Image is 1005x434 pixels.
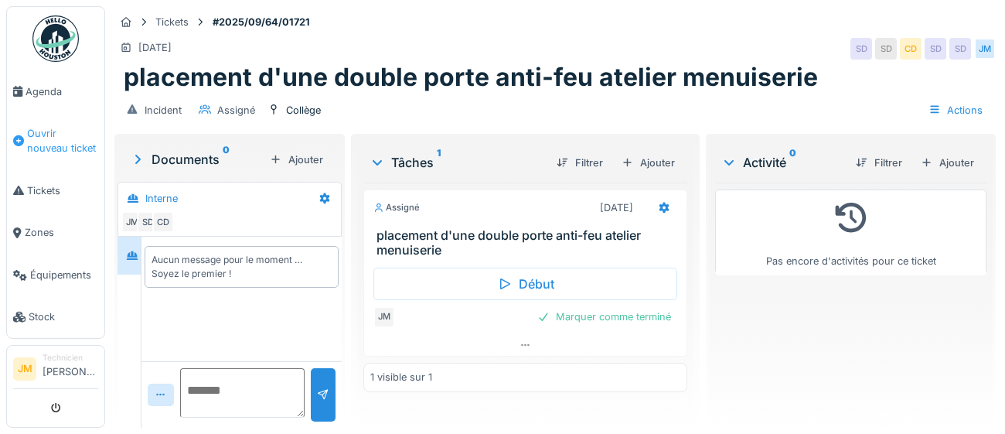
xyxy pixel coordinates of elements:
div: SD [925,38,946,60]
div: Tâches [370,153,544,172]
a: JM Technicien[PERSON_NAME] [13,352,98,389]
div: Pas encore d'activités pour ce ticket [725,196,976,268]
div: Ajouter [615,152,681,173]
div: Tickets [155,15,189,29]
div: Activité [721,153,843,172]
div: Filtrer [550,152,609,173]
span: Zones [25,225,98,240]
div: SD [949,38,971,60]
span: Agenda [26,84,98,99]
span: Équipements [30,268,98,282]
div: Actions [922,99,990,121]
div: [DATE] [138,40,172,55]
div: Incident [145,103,182,118]
sup: 0 [223,150,230,169]
div: Début [373,268,677,300]
div: CD [900,38,922,60]
div: 1 visible sur 1 [370,370,432,384]
div: Interne [145,191,178,206]
a: Stock [7,296,104,339]
a: Zones [7,212,104,255]
a: Équipements [7,254,104,296]
div: Collège [286,103,321,118]
div: Documents [130,150,264,169]
span: Stock [29,309,98,324]
sup: 1 [437,153,441,172]
div: Technicien [43,352,98,364]
a: Tickets [7,169,104,212]
div: Marquer comme terminé [531,306,677,327]
div: SD [850,38,872,60]
img: Badge_color-CXgf-gQk.svg [32,15,79,62]
h1: placement d'une double porte anti-feu atelier menuiserie [124,63,818,92]
div: Ajouter [264,149,329,170]
div: JM [373,306,395,328]
li: JM [13,357,36,381]
div: JM [121,211,143,233]
div: [DATE] [600,200,633,215]
div: Ajouter [915,152,980,173]
div: Filtrer [850,152,908,173]
span: Tickets [27,183,98,198]
div: Aucun message pour le moment … Soyez le premier ! [152,253,332,281]
sup: 0 [789,153,796,172]
a: Agenda [7,70,104,113]
div: Assigné [373,201,420,214]
div: JM [974,38,996,60]
h3: placement d'une double porte anti-feu atelier menuiserie [376,228,680,258]
a: Ouvrir nouveau ticket [7,113,104,170]
div: SD [875,38,897,60]
div: CD [152,211,174,233]
li: [PERSON_NAME] [43,352,98,385]
div: SD [137,211,158,233]
span: Ouvrir nouveau ticket [27,126,98,155]
div: Assigné [217,103,255,118]
strong: #2025/09/64/01721 [206,15,316,29]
